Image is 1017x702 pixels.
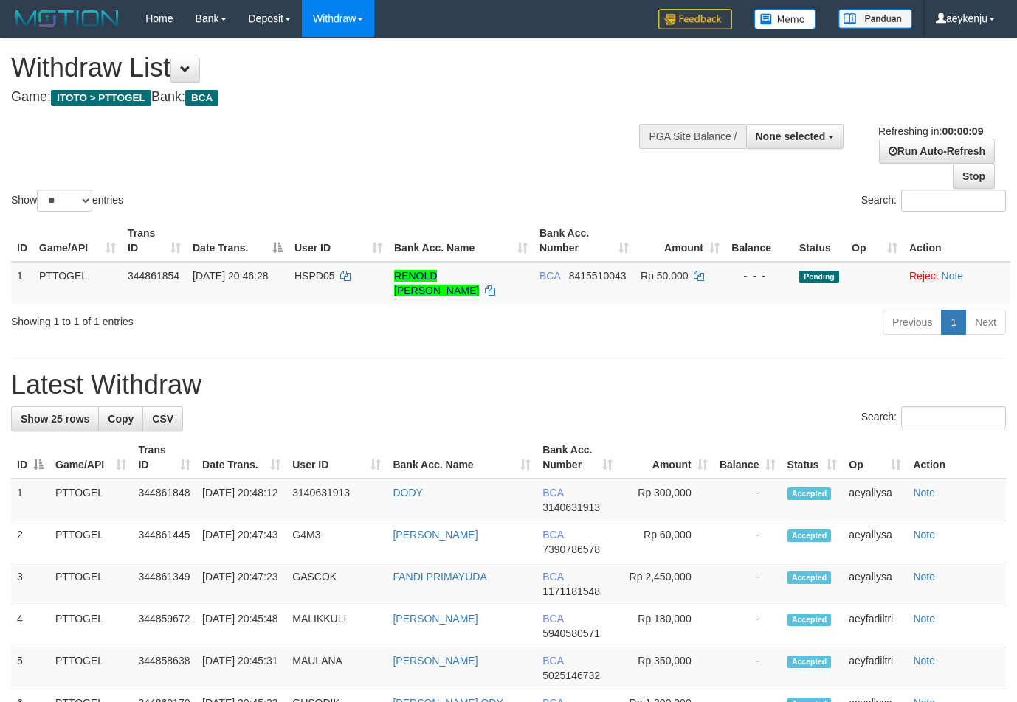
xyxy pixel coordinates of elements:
td: - [714,647,782,689]
a: Copy [98,406,143,431]
th: User ID: activate to sort column ascending [289,220,388,262]
td: Rp 300,000 [618,479,714,521]
span: BCA [539,270,560,282]
label: Search: [861,190,1006,212]
span: BCA [185,90,218,106]
th: Amount: activate to sort column ascending [618,437,714,479]
td: [DATE] 20:47:43 [196,521,286,563]
a: FANDI PRIMAYUDA [393,571,486,583]
a: Reject [909,270,939,282]
h1: Latest Withdraw [11,370,1006,400]
span: Copy 3140631913 to clipboard [542,501,600,513]
a: Previous [883,310,942,335]
a: Show 25 rows [11,406,99,431]
th: Amount: activate to sort column ascending [635,220,725,262]
td: Rp 60,000 [618,521,714,563]
input: Search: [901,190,1006,212]
td: 3140631913 [286,479,387,521]
td: 344861445 [132,521,196,563]
td: aeyfadiltri [843,605,907,647]
td: [DATE] 20:48:12 [196,479,286,521]
td: aeyallysa [843,563,907,605]
span: Accepted [787,571,832,584]
span: 344861854 [128,270,179,282]
span: Accepted [787,614,832,626]
th: Balance: activate to sort column ascending [714,437,782,479]
th: User ID: activate to sort column ascending [286,437,387,479]
input: Search: [901,406,1006,428]
td: - [714,605,782,647]
span: Copy 1171181548 to clipboard [542,585,600,597]
td: - [714,563,782,605]
td: 5 [11,647,49,689]
td: - [714,521,782,563]
span: [DATE] 20:46:28 [193,270,268,282]
span: CSV [152,413,173,425]
th: Balance [725,220,793,262]
span: BCA [542,655,563,667]
a: Note [913,487,935,498]
span: HSPD05 [294,270,334,282]
a: Note [942,270,964,282]
span: Copy 7390786578 to clipboard [542,543,600,555]
td: G4M3 [286,521,387,563]
td: 344859672 [132,605,196,647]
a: [PERSON_NAME] [393,655,478,667]
th: Action [903,220,1010,262]
td: Rp 350,000 [618,647,714,689]
th: Action [907,437,1006,479]
span: BCA [542,487,563,498]
td: PTTOGEL [49,647,132,689]
td: [DATE] 20:45:48 [196,605,286,647]
th: Op: activate to sort column ascending [846,220,903,262]
span: ITOTO > PTTOGEL [51,90,151,106]
th: Trans ID: activate to sort column ascending [122,220,187,262]
td: Rp 2,450,000 [618,563,714,605]
a: Note [913,655,935,667]
td: 2 [11,521,49,563]
div: PGA Site Balance / [639,124,745,149]
td: [DATE] 20:45:31 [196,647,286,689]
img: Feedback.jpg [658,9,732,29]
th: Status [793,220,846,262]
span: Rp 50.000 [641,270,689,282]
span: Accepted [787,487,832,500]
td: 344861349 [132,563,196,605]
button: None selected [746,124,844,149]
td: 1 [11,262,33,304]
a: Stop [953,164,995,189]
td: [DATE] 20:47:23 [196,563,286,605]
td: PTTOGEL [49,479,132,521]
span: BCA [542,571,563,583]
th: Game/API: activate to sort column ascending [49,437,132,479]
th: Date Trans.: activate to sort column descending [187,220,289,262]
td: aeyallysa [843,521,907,563]
h4: Game: Bank: [11,90,663,105]
div: - - - [731,268,787,283]
th: Date Trans.: activate to sort column ascending [196,437,286,479]
span: None selected [756,131,826,142]
a: [PERSON_NAME] [393,529,478,541]
span: Copy [108,413,134,425]
td: 344861848 [132,479,196,521]
h1: Withdraw List [11,53,663,83]
strong: 00:00:09 [942,125,983,137]
td: - [714,479,782,521]
img: panduan.png [838,9,912,29]
th: Game/API: activate to sort column ascending [33,220,122,262]
a: Note [913,571,935,583]
a: [PERSON_NAME] [393,613,478,625]
img: Button%20Memo.svg [754,9,816,29]
th: Bank Acc. Number: activate to sort column ascending [537,437,618,479]
a: CSV [142,406,183,431]
select: Showentries [37,190,92,212]
td: GASCOK [286,563,387,605]
a: Next [965,310,1006,335]
a: Note [913,529,935,541]
th: Bank Acc. Name: activate to sort column ascending [387,437,537,479]
label: Search: [861,406,1006,428]
span: Pending [799,271,839,283]
td: 344858638 [132,647,196,689]
td: 3 [11,563,49,605]
span: BCA [542,529,563,541]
